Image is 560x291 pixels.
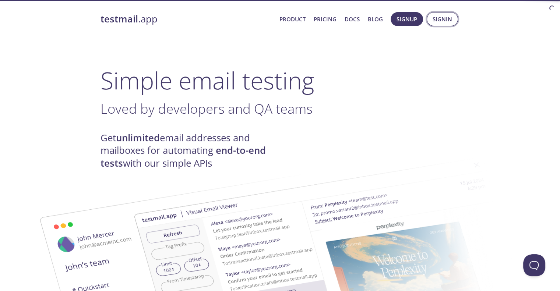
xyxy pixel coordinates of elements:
[116,131,160,144] strong: unlimited
[101,13,274,25] a: testmail.app
[433,14,452,24] span: Signin
[345,14,360,24] a: Docs
[279,14,306,24] a: Product
[101,144,266,169] strong: end-to-end tests
[101,13,138,25] strong: testmail
[101,99,313,118] span: Loved by developers and QA teams
[523,254,545,276] iframe: Help Scout Beacon - Open
[101,132,280,170] h4: Get email addresses and mailboxes for automating with our simple APIs
[427,12,458,26] button: Signin
[397,14,417,24] span: Signup
[391,12,423,26] button: Signup
[368,14,383,24] a: Blog
[314,14,337,24] a: Pricing
[101,66,460,95] h1: Simple email testing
